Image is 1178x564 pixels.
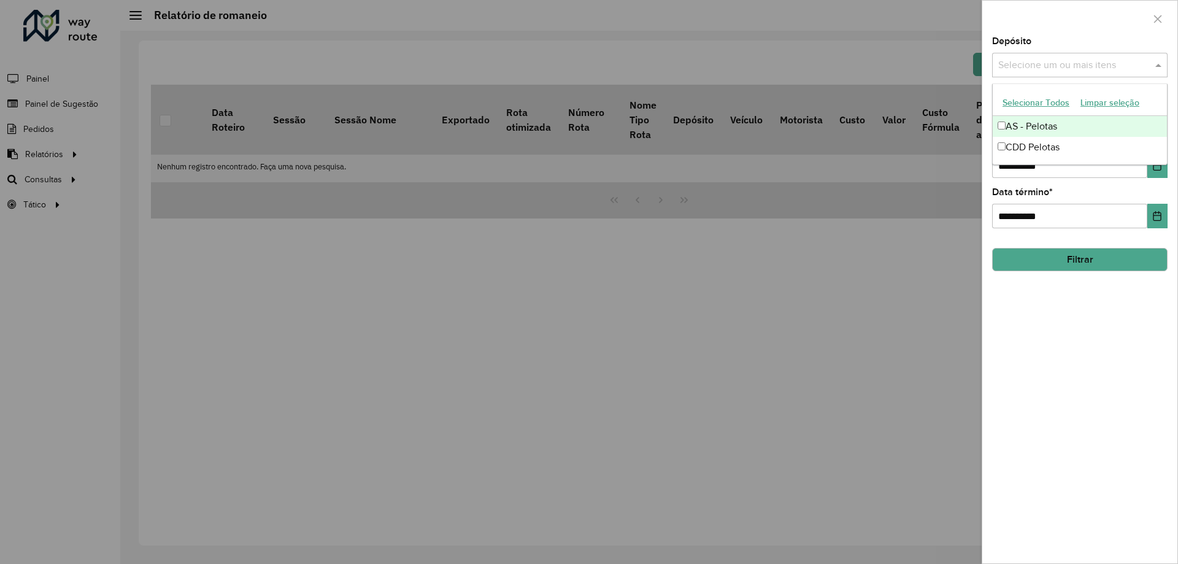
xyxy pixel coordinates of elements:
button: Choose Date [1147,204,1168,228]
button: Selecionar Todos [997,93,1075,112]
ng-dropdown-panel: Options list [992,83,1168,165]
div: CDD Pelotas [993,137,1167,158]
button: Filtrar [992,248,1168,271]
label: Data término [992,185,1053,199]
button: Choose Date [1147,153,1168,178]
label: Depósito [992,34,1031,48]
div: AS - Pelotas [993,116,1167,137]
button: Limpar seleção [1075,93,1145,112]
